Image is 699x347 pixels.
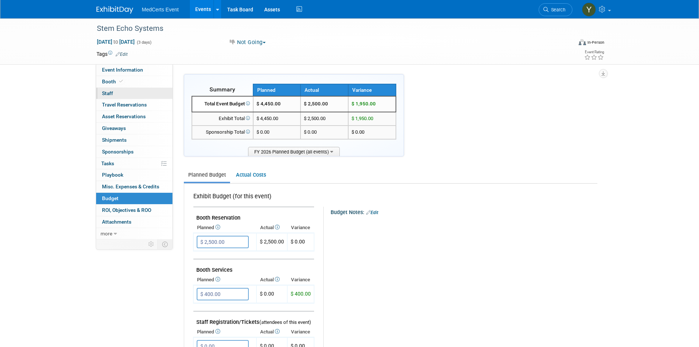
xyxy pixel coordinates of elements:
[352,101,376,106] span: $ 1,950.00
[102,67,143,73] span: Event Information
[96,158,172,169] a: Tasks
[97,6,133,14] img: ExhibitDay
[94,22,561,35] div: Stem Echo Systems
[301,112,348,126] td: $ 2,500.00
[260,239,284,245] span: $ 2,500.00
[96,134,172,146] a: Shipments
[112,39,119,45] span: to
[102,207,151,213] span: ROI, Objectives & ROO
[529,38,605,49] div: Event Format
[102,102,147,108] span: Travel Reservations
[96,181,172,192] a: Misc. Expenses & Credits
[352,116,373,121] span: $ 1,950.00
[291,239,305,245] span: $ 0.00
[97,39,135,45] span: [DATE] [DATE]
[582,3,596,17] img: Yenexis Quintana
[256,223,287,233] th: Actual
[301,96,348,112] td: $ 2,500.00
[256,101,281,106] span: $ 4,450.00
[256,129,269,135] span: $ 0.00
[102,90,113,96] span: Staff
[549,7,565,12] span: Search
[96,99,172,111] a: Travel Reservations
[539,3,572,16] a: Search
[101,231,112,236] span: more
[145,239,158,249] td: Personalize Event Tab Strip
[195,129,250,136] div: Sponsorship Total
[101,160,114,166] span: Tasks
[102,125,126,131] span: Giveaways
[97,50,128,58] td: Tags
[119,79,123,83] i: Booth reservation complete
[102,219,131,225] span: Attachments
[96,193,172,204] a: Budget
[157,239,172,249] td: Toggle Event Tabs
[193,275,256,285] th: Planned
[301,126,348,139] td: $ 0.00
[248,147,340,156] span: FY 2026 Planned Budget (all events)
[291,291,311,297] span: $ 400.00
[193,207,314,223] td: Booth Reservation
[193,311,314,327] td: Staff Registration/Tickets
[348,84,396,96] th: Variance
[142,7,179,12] span: MedCerts Event
[96,123,172,134] a: Giveaways
[256,116,278,121] span: $ 4,450.00
[136,40,152,45] span: (3 days)
[96,216,172,228] a: Attachments
[102,184,159,189] span: Misc. Expenses & Credits
[102,79,124,84] span: Booth
[96,64,172,76] a: Event Information
[116,52,128,57] a: Edit
[287,223,314,233] th: Variance
[587,40,604,45] div: In-Person
[195,101,250,108] div: Total Event Budget
[96,88,172,99] a: Staff
[193,327,256,337] th: Planned
[256,327,287,337] th: Actual
[253,84,301,96] th: Planned
[579,39,586,45] img: Format-Inperson.png
[352,129,364,135] span: $ 0.00
[232,168,270,182] a: Actual Costs
[259,319,311,325] span: (attendees of this event)
[301,84,348,96] th: Actual
[96,169,172,181] a: Playbook
[331,207,596,216] div: Budget Notes:
[96,228,172,239] a: more
[287,327,314,337] th: Variance
[193,223,256,233] th: Planned
[584,50,604,54] div: Event Rating
[210,86,235,93] span: Summary
[102,137,127,143] span: Shipments
[184,168,230,182] a: Planned Budget
[195,115,250,122] div: Exhibit Total
[226,39,269,46] button: Not Going
[256,275,287,285] th: Actual
[256,285,287,303] td: $ 0.00
[96,205,172,216] a: ROI, Objectives & ROO
[102,172,123,178] span: Playbook
[193,259,314,275] td: Booth Services
[193,192,311,205] div: Exhibit Budget (for this event)
[366,210,378,215] a: Edit
[102,195,119,201] span: Budget
[96,146,172,158] a: Sponsorships
[102,149,134,155] span: Sponsorships
[287,275,314,285] th: Variance
[96,111,172,122] a: Asset Reservations
[96,76,172,87] a: Booth
[102,113,146,119] span: Asset Reservations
